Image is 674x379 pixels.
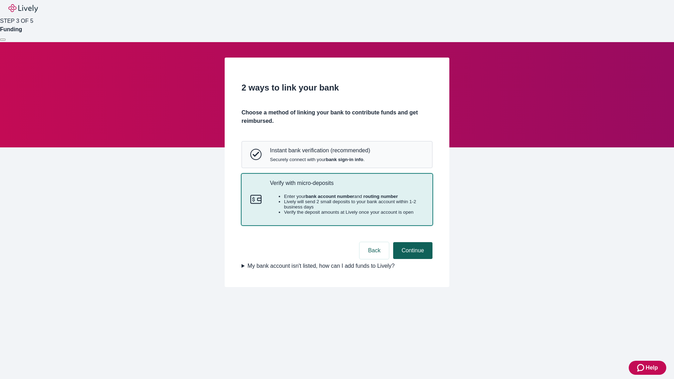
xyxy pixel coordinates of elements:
li: Verify the deposit amounts at Lively once your account is open [284,210,424,215]
svg: Zendesk support icon [637,364,646,372]
button: Continue [393,242,432,259]
strong: bank sign-in info [326,157,363,162]
svg: Micro-deposits [250,194,262,205]
li: Lively will send 2 small deposits to your bank account within 1-2 business days [284,199,424,210]
span: Help [646,364,658,372]
img: Lively [8,4,38,13]
button: Instant bank verificationInstant bank verification (recommended)Securely connect with yourbank si... [242,141,432,167]
p: Instant bank verification (recommended) [270,147,370,154]
svg: Instant bank verification [250,149,262,160]
button: Micro-depositsVerify with micro-depositsEnter yourbank account numberand routing numberLively wil... [242,174,432,225]
h2: 2 ways to link your bank [242,81,432,94]
summary: My bank account isn't listed, how can I add funds to Lively? [242,262,432,270]
span: Securely connect with your . [270,157,370,162]
h4: Choose a method of linking your bank to contribute funds and get reimbursed. [242,108,432,125]
strong: routing number [363,194,398,199]
button: Zendesk support iconHelp [629,361,666,375]
li: Enter your and [284,194,424,199]
button: Back [359,242,389,259]
strong: bank account number [306,194,355,199]
p: Verify with micro-deposits [270,180,424,186]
